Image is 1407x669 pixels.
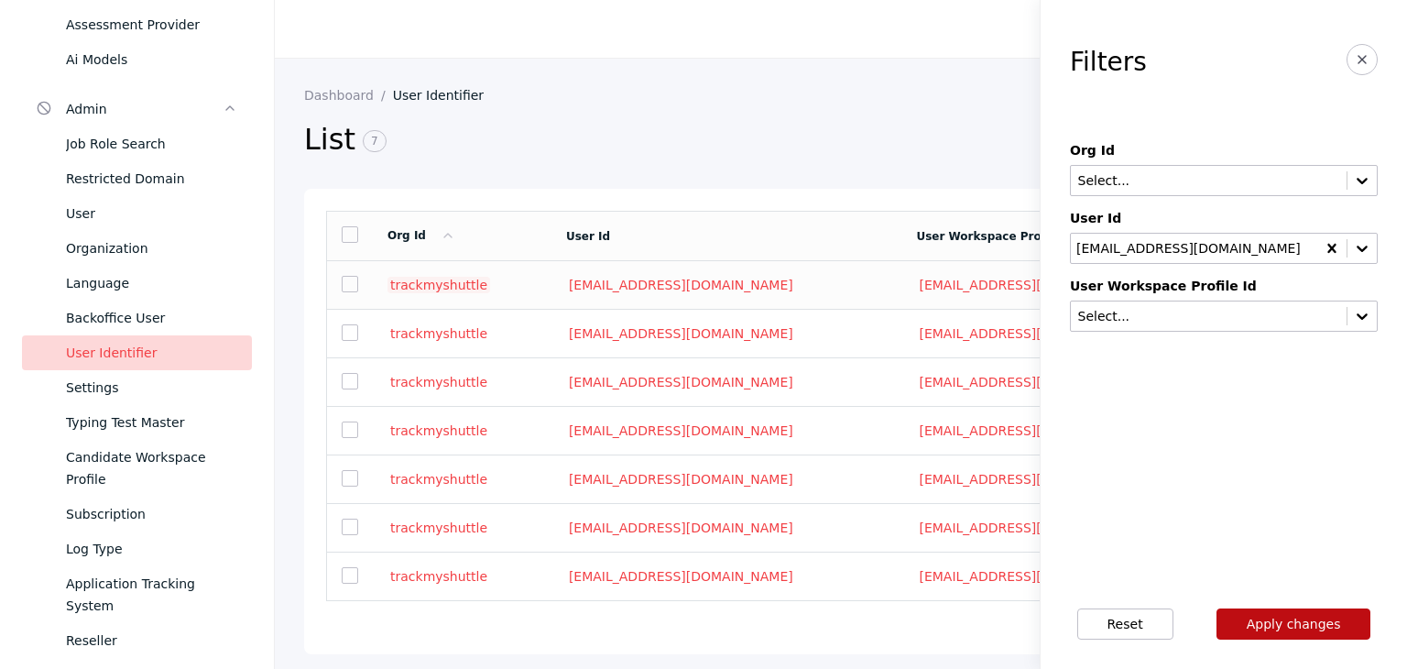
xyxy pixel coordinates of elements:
div: Reseller [66,630,237,652]
a: [EMAIL_ADDRESS][DOMAIN_NAME] [566,422,796,439]
a: Organization [22,231,252,266]
a: Restricted Domain [22,161,252,196]
div: Ai Models [66,49,237,71]
a: trackmyshuttle [387,325,490,342]
a: trackmyshuttle [387,277,490,293]
a: Log Type [22,532,252,566]
a: trackmyshuttle [387,568,490,585]
a: [EMAIL_ADDRESS][DOMAIN_NAME] [916,471,1146,488]
div: Language [66,272,237,294]
a: [EMAIL_ADDRESS][DOMAIN_NAME] [916,422,1146,439]
div: Log Type [66,538,237,560]
a: User Id [566,230,610,243]
a: Settings [22,370,252,405]
a: Candidate Workspace Profile [22,440,252,497]
a: [EMAIL_ADDRESS][DOMAIN_NAME] [916,374,1146,390]
div: User [66,203,237,225]
a: Subscription [22,497,252,532]
div: Assessment Provider [66,14,237,36]
div: Backoffice User [66,307,237,329]
a: trackmyshuttle [387,471,490,488]
a: trackmyshuttle [387,422,490,439]
a: [EMAIL_ADDRESS][DOMAIN_NAME] [566,374,796,390]
a: [EMAIL_ADDRESS][DOMAIN_NAME] [566,277,796,293]
a: Language [22,266,252,301]
div: Candidate Workspace Profile [66,446,237,490]
h2: List [304,121,1241,159]
a: [EMAIL_ADDRESS][DOMAIN_NAME] [916,277,1146,293]
div: Job Role Search [66,133,237,155]
span: 7 [363,130,387,152]
a: Backoffice User [22,301,252,335]
a: Assessment Provider [22,7,252,42]
a: Ai Models [22,42,252,77]
label: User Id [1070,211,1378,225]
a: Org Id [387,229,455,242]
a: Dashboard [304,88,393,103]
a: [EMAIL_ADDRESS][DOMAIN_NAME] [916,325,1146,342]
a: trackmyshuttle [387,374,490,390]
a: [EMAIL_ADDRESS][DOMAIN_NAME] [566,520,796,536]
button: Reset [1077,609,1173,640]
a: Typing Test Master [22,405,252,440]
div: Typing Test Master [66,411,237,433]
a: Application Tracking System [22,566,252,623]
label: Org Id [1070,143,1378,158]
a: [EMAIL_ADDRESS][DOMAIN_NAME] [916,568,1146,585]
a: [EMAIL_ADDRESS][DOMAIN_NAME] [566,325,796,342]
div: Settings [66,377,237,399]
div: Admin [66,98,223,120]
a: User Identifier [393,88,498,103]
a: [EMAIL_ADDRESS][DOMAIN_NAME] [566,471,796,488]
button: Apply changes [1216,609,1371,640]
a: User [22,196,252,231]
div: Organization [66,237,237,259]
label: User Workspace Profile Id [1070,279,1378,293]
a: [EMAIL_ADDRESS][DOMAIN_NAME] [916,520,1146,536]
div: Application Tracking System [66,573,237,617]
div: User Identifier [66,342,237,364]
div: Subscription [66,503,237,525]
a: [EMAIL_ADDRESS][DOMAIN_NAME] [566,568,796,585]
h3: Filters [1070,48,1147,77]
a: User Workspace Profile Id [916,230,1076,243]
div: Restricted Domain [66,168,237,190]
a: Reseller [22,623,252,658]
a: trackmyshuttle [387,520,490,536]
a: User Identifier [22,335,252,370]
a: Job Role Search [22,126,252,161]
